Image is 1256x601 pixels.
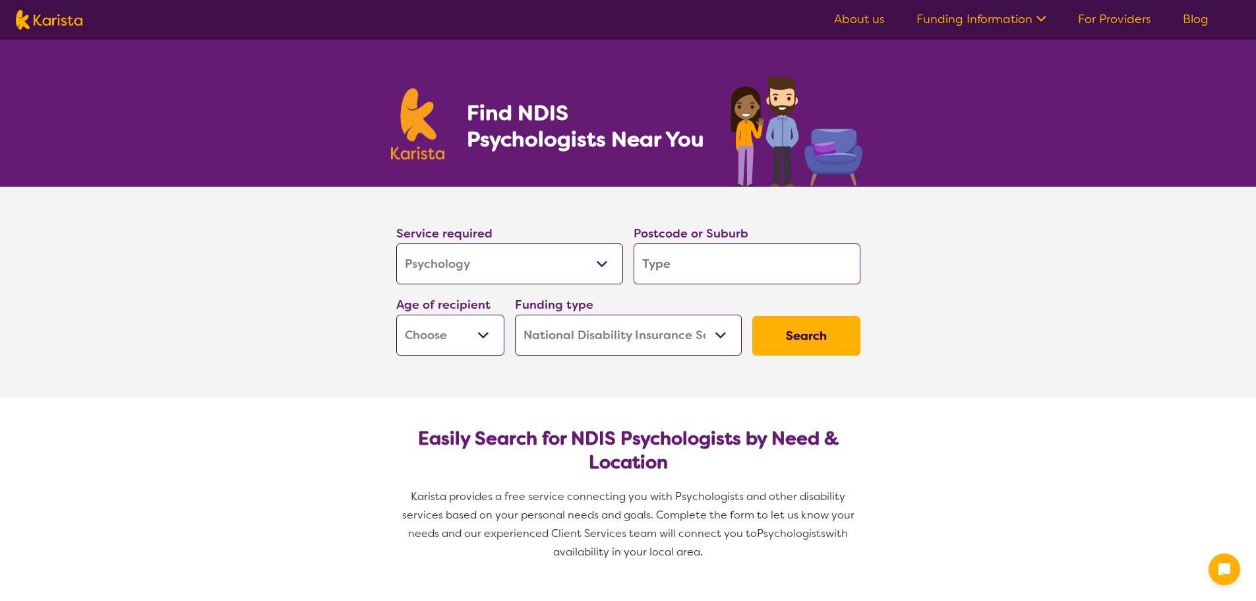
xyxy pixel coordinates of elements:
h1: Find NDIS Psychologists Near You [467,100,711,152]
label: Age of recipient [396,297,491,313]
a: Blog [1183,11,1209,27]
img: psychology [726,71,866,187]
img: Karista logo [391,88,445,160]
a: Funding Information [916,11,1046,27]
label: Service required [396,226,493,241]
span: Karista provides a free service connecting you with Psychologists and other disability services b... [402,490,857,540]
span: Psychologists [757,526,825,540]
img: Karista logo [16,10,82,30]
label: Postcode or Suburb [634,226,748,241]
h2: Easily Search for NDIS Psychologists by Need & Location [407,427,850,474]
button: Search [752,316,860,356]
a: For Providers [1078,11,1151,27]
a: About us [834,11,885,27]
input: Type [634,243,860,284]
label: Funding type [515,297,593,313]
